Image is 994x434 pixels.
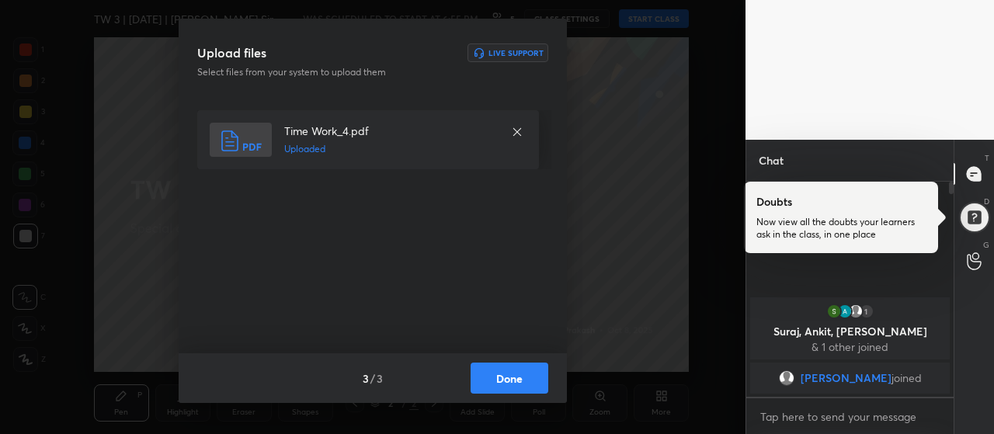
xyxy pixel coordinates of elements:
h3: Upload files [197,43,266,62]
h5: Uploaded [284,142,495,156]
h6: Live Support [488,49,544,57]
span: [PERSON_NAME] [801,372,891,384]
p: Select files from your system to upload them [197,65,449,79]
button: Done [471,363,548,394]
p: Suraj, Ankit, [PERSON_NAME] [759,325,940,338]
div: 1 [859,304,874,319]
img: thumbnail.jpg [837,304,853,319]
h4: 3 [363,370,369,387]
p: & 1 other joined [759,341,940,353]
p: Chat [746,140,796,181]
img: default.png [779,370,794,386]
p: D [984,196,989,207]
h4: / [370,370,375,387]
div: grid [746,294,954,397]
p: T [985,152,989,164]
h4: Time Work_4.pdf [284,123,495,139]
span: joined [891,372,922,384]
img: thumbnail.jpg [826,304,842,319]
h4: 3 [377,370,383,387]
img: default.png [848,304,864,319]
p: G [983,239,989,251]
